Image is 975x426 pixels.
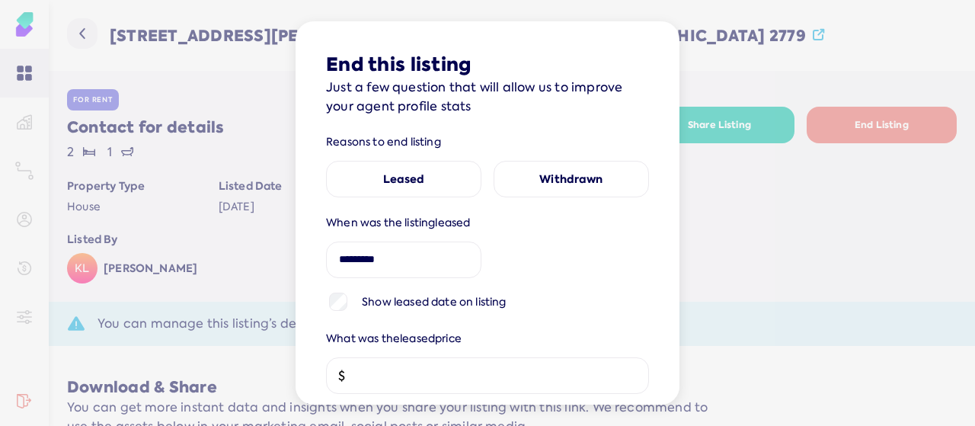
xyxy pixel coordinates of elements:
div: What was the leased price [326,332,649,345]
button: Leased [326,161,481,197]
div: Reasons to end listing [326,135,649,149]
h5: End this listing [326,52,649,78]
span: $ [338,367,345,383]
p: Just a few question that will allow us to improve your agent profile stats [326,78,649,117]
label: Show leased date on listing [362,295,507,309]
div: When was the listing leased [326,216,649,229]
button: Withdrawn [494,161,649,197]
